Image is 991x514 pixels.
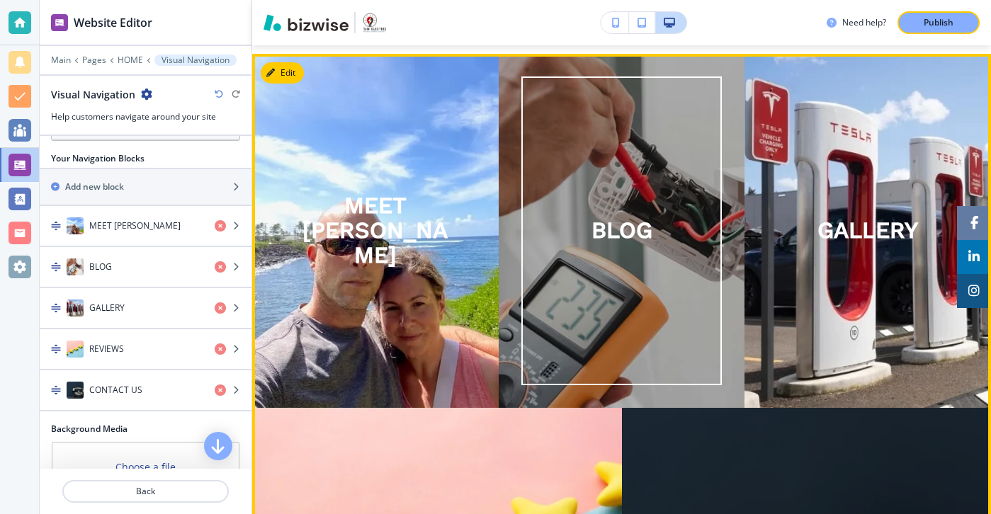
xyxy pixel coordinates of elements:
button: Publish [897,11,980,34]
button: DragCONTACT US [40,370,251,411]
button: Edit [261,62,304,84]
h2: Visual Navigation [51,87,135,102]
button: Back [62,480,229,503]
button: DragGALLERY [40,288,251,329]
p: MEET [PERSON_NAME] [298,193,453,268]
h3: BLOG [591,218,652,243]
h2: Background Media [51,423,240,435]
h4: BLOG [89,261,112,273]
h4: GALLERY [89,302,125,314]
p: Publish [924,16,953,29]
img: Drag [51,385,61,395]
button: HOME [118,55,143,65]
button: Choose a file [115,459,176,474]
button: DragBLOG [40,247,251,288]
h4: MEET [PERSON_NAME] [89,219,181,232]
img: Drag [51,303,61,313]
a: Social media link to instagram account [957,274,991,308]
button: Main [51,55,71,65]
h2: Website Editor [74,14,152,31]
button: DragREVIEWS [40,329,251,370]
p: GALLERY [817,218,918,243]
h3: Help customers navigate around your site [51,110,240,123]
button: Add new block [40,169,251,205]
p: Back [64,485,227,498]
button: Pages [82,55,106,65]
h3: Need help? [842,16,886,29]
img: Bizwise Logo [264,14,349,31]
a: Social media link to facebook account [957,206,991,240]
img: Drag [51,344,61,354]
img: Your Logo [361,11,388,34]
button: DragMEET [PERSON_NAME] [40,206,251,247]
img: editor icon [51,14,68,31]
h2: Your Navigation Blocks [51,152,145,165]
img: Drag [51,262,61,272]
h4: REVIEWS [89,343,124,355]
h4: CONTACT US [89,384,142,396]
h2: Add new block [65,181,124,193]
a: Social media link to linkedin account [957,240,991,274]
button: Visual Navigation [154,55,237,66]
img: Drag [51,221,61,231]
p: Visual Navigation [162,55,230,65]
